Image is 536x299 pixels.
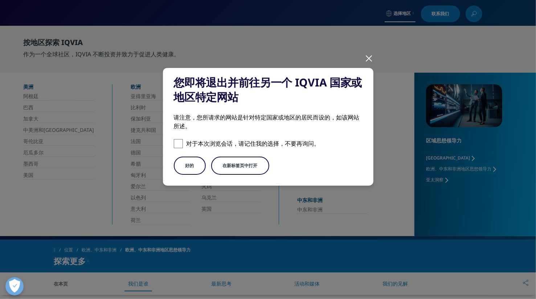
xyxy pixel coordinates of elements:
[223,162,258,169] font: 在新标签页中打开
[174,75,362,104] font: 您即将退出并前往另一个 IQVIA 国家或地区特定网站
[187,140,320,148] font: 对于本次浏览会话，请记住我的选择，不要再询问。
[185,162,194,169] font: 好的
[211,157,269,175] button: 在新标签页中打开
[174,113,360,130] font: 请注意，您所请求的网站是针对特定国家或地区的居民而设的，如该网站所述。
[174,157,206,175] button: 好的
[5,277,24,295] button: 开放偏好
